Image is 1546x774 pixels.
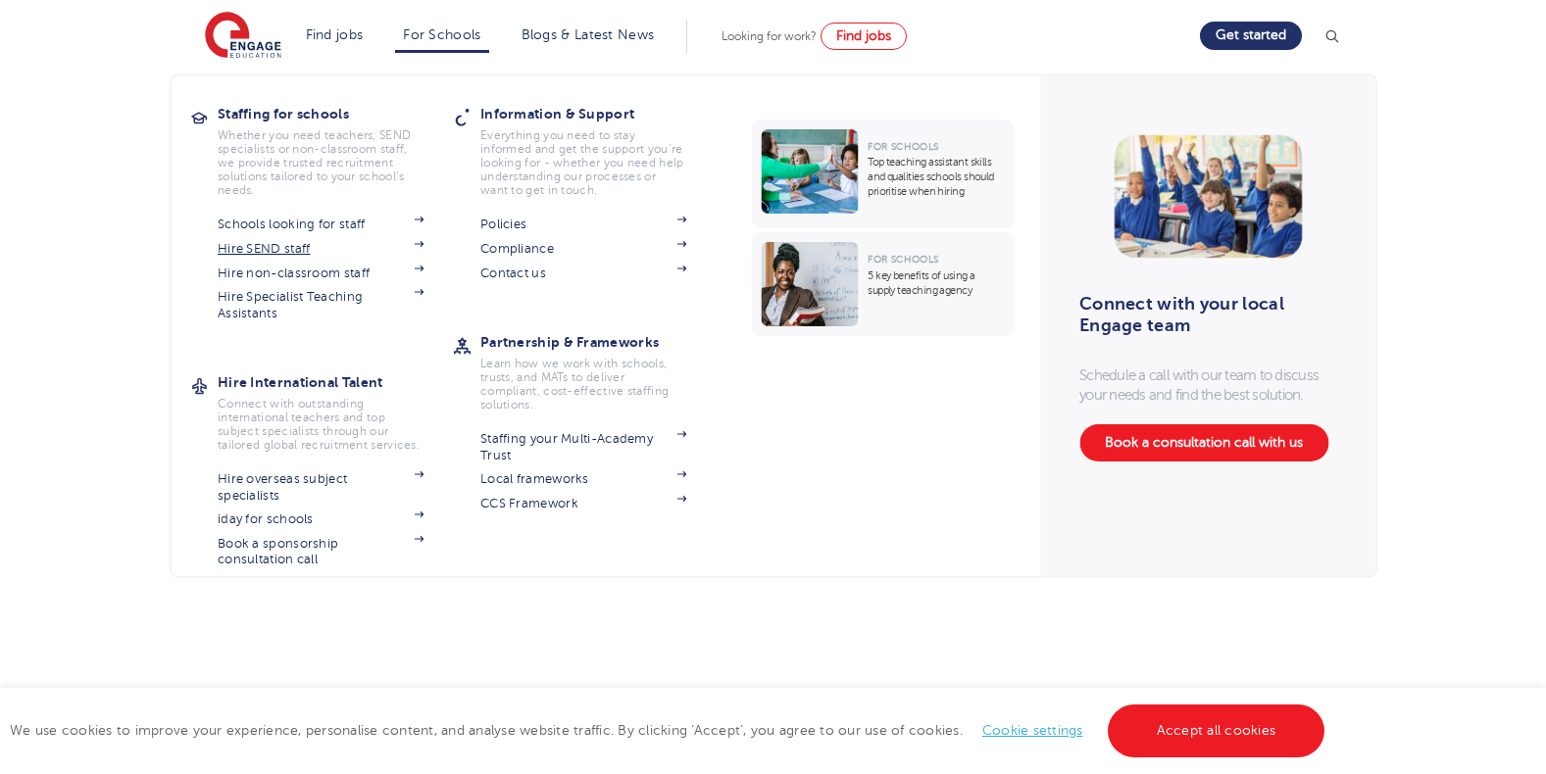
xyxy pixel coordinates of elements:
[982,723,1083,738] a: Cookie settings
[480,431,686,463] a: Staffing your Multi-Academy Trust
[836,28,891,43] span: Find jobs
[218,368,453,452] a: Hire International TalentConnect with outstanding international teachers and top subject speciali...
[480,328,716,411] a: Partnership & FrameworksLearn how we work with schools, trusts, and MATs to deliver compliant, co...
[1079,365,1336,405] p: Schedule a call with our team to discuss your needs and find the best solution.
[480,471,686,487] a: Local frameworks
[480,100,716,197] a: Information & SupportEverything you need to stay informed and get the support you’re looking for ...
[480,328,716,356] h3: Partnership & Frameworks
[1200,22,1302,50] a: Get started
[480,496,686,511] a: CCS Framework
[218,536,424,568] a: Book a sponsorship consultation call
[218,100,453,127] h3: Staffing for schools
[480,128,686,197] p: Everything you need to stay informed and get the support you’re looking for - whether you need he...
[480,241,686,257] a: Compliance
[722,29,817,43] span: Looking for work?
[868,268,1004,298] p: 5 key benefits of using a supply teaching agency
[480,217,686,232] a: Policies
[306,27,364,42] a: Find jobs
[218,266,424,281] a: Hire non-classroom staff
[751,232,1019,336] a: For Schools5 key benefits of using a supply teaching agency
[218,397,424,452] p: Connect with outstanding international teachers and top subject specialists through our tailored ...
[821,23,907,50] a: Find jobs
[218,217,424,232] a: Schools looking for staff
[218,511,424,527] a: iday for schools
[1079,293,1323,336] h3: Connect with your local Engage team
[218,100,453,197] a: Staffing for schoolsWhether you need teachers, SEND specialists or non-classroom staff, we provid...
[480,357,686,411] p: Learn how we work with schools, trusts, and MATs to deliver compliant, cost-effective staffing so...
[218,128,424,197] p: Whether you need teachers, SEND specialists or non-classroom staff, we provide trusted recruitmen...
[868,141,938,152] span: For Schools
[1108,704,1325,757] a: Accept all cookies
[1079,424,1328,461] a: Book a consultation call with us
[218,368,453,396] h3: Hire International Talent
[218,471,424,504] a: Hire overseas subject specialists
[868,254,938,265] span: For Schools
[218,241,424,257] a: Hire SEND staff
[218,289,424,321] a: Hire Specialist Teaching Assistants
[205,12,281,61] img: Engage Education
[292,683,1254,716] h2: What separates us from other recruitment agencies?
[10,723,1329,738] span: We use cookies to improve your experience, personalise content, and analyse website traffic. By c...
[868,155,1004,199] p: Top teaching assistant skills and qualities schools should prioritise when hiring
[480,100,716,127] h3: Information & Support
[480,266,686,281] a: Contact us
[403,27,480,42] a: For Schools
[751,120,1019,228] a: For SchoolsTop teaching assistant skills and qualities schools should prioritise when hiring
[522,27,655,42] a: Blogs & Latest News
